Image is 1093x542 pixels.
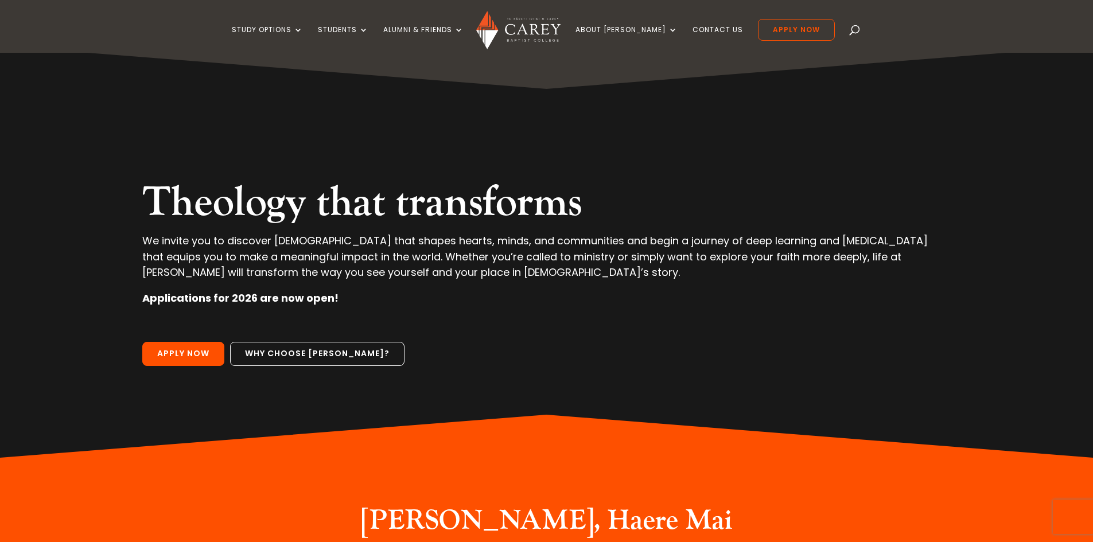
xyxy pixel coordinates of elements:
a: About [PERSON_NAME] [575,26,678,53]
a: Contact Us [693,26,743,53]
strong: Applications for 2026 are now open! [142,291,339,305]
a: Why choose [PERSON_NAME]? [230,342,404,366]
h2: Theology that transforms [142,178,950,233]
img: Carey Baptist College [476,11,561,49]
a: Students [318,26,368,53]
a: Study Options [232,26,303,53]
p: We invite you to discover [DEMOGRAPHIC_DATA] that shapes hearts, minds, and communities and begin... [142,233,950,290]
a: Alumni & Friends [383,26,464,53]
a: Apply Now [758,19,835,41]
a: Apply Now [142,342,224,366]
